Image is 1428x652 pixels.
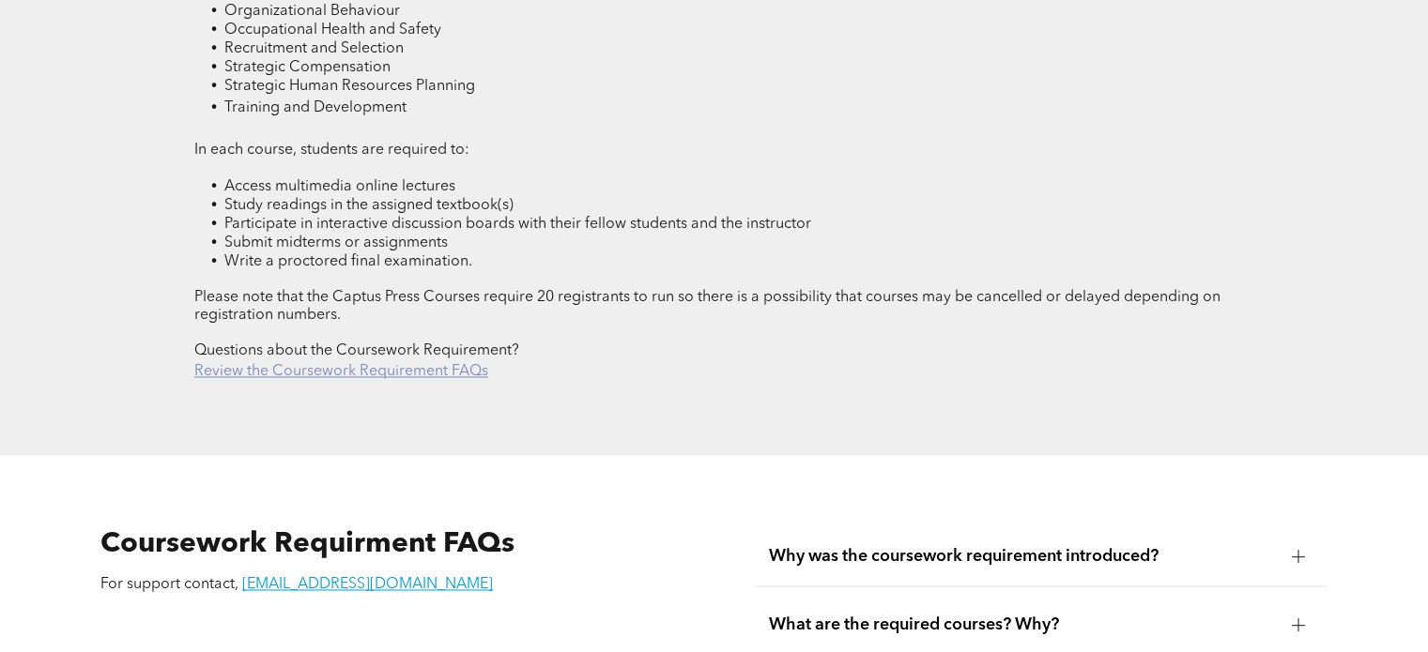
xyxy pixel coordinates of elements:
a: [EMAIL_ADDRESS][DOMAIN_NAME] [242,577,493,592]
span: Submit midterms or assignments [224,235,448,250]
span: Strategic Compensation [224,60,391,75]
span: In each course, students are required to: [194,143,469,158]
span: What are the required courses? Why? [769,614,1276,635]
span: Recruitment and Selection [224,41,404,56]
span: Strategic Human Resources Planning [224,79,475,94]
span: Why was the coursework requirement introduced? [769,546,1276,567]
span: Please note that the Captus Press Courses require 20 registrants to run so there is a possibility... [194,290,1221,323]
a: Review the Coursework Requirement FAQs [194,364,488,379]
span: Questions about the Coursework Requirement? [194,343,519,358]
span: Participate in interactive discussion boards with their fellow students and the instructor [224,217,811,232]
span: Organizational Behaviour [224,4,400,19]
span: Write a proctored final examination. [224,254,472,269]
span: For support contact, [100,577,238,592]
span: Training and Development [224,100,407,115]
span: Coursework Requirment FAQs [100,530,514,558]
span: Occupational Health and Safety [224,23,441,38]
span: Study readings in the assigned textbook(s) [224,198,514,213]
span: Access multimedia online lectures [224,179,455,194]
